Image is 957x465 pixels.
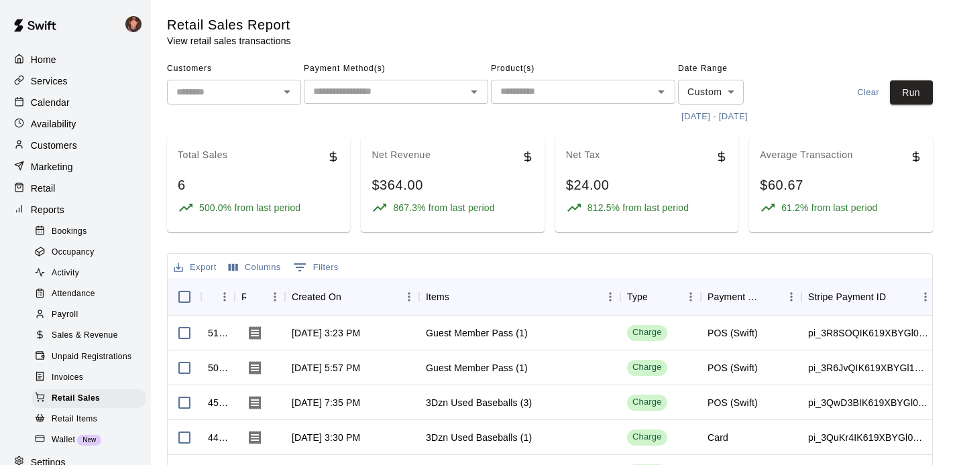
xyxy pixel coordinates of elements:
[292,361,360,375] div: Mar 24, 2025, 5:57 PM
[763,287,781,306] button: Sort
[208,361,228,375] div: 506392
[32,263,151,284] a: Activity
[170,257,220,278] button: Export
[32,429,151,450] a: WalletNew
[77,436,101,444] span: New
[265,287,285,307] button: Menu
[32,346,151,367] a: Unpaid Registrations
[31,117,76,131] p: Availability
[52,225,87,239] span: Bookings
[708,396,758,409] div: POS (Swift)
[808,326,929,340] div: pi_3R8SOQIK619XBYGl0hVWbPxS
[52,350,131,364] span: Unpaid Registrations
[886,287,905,306] button: Sort
[241,320,268,346] button: Download Receipt
[847,80,890,105] button: Clear
[178,176,339,194] div: 6
[241,278,246,316] div: Receipt
[11,135,140,155] a: Customers
[31,53,56,66] p: Home
[208,326,228,340] div: 516522
[426,431,532,444] div: 3Dzn Used Baseballs (1)
[292,326,360,340] div: Mar 30, 2025, 3:23 PM
[465,82,484,101] button: Open
[32,221,151,242] a: Bookings
[808,278,886,316] div: Stripe Payment ID
[632,361,662,374] div: Charge
[304,58,488,80] span: Payment Method(s)
[781,287,801,307] button: Menu
[632,431,662,444] div: Charge
[208,431,228,444] div: 445125
[32,431,146,450] div: WalletNew
[372,148,431,162] p: Net Revenue
[915,287,936,307] button: Menu
[32,348,146,367] div: Unpaid Registrations
[426,326,528,340] div: Guest Member Pass (1)
[32,410,146,429] div: Retail Items
[32,284,151,305] a: Attendance
[781,201,877,214] p: 61.2% from last period
[11,50,140,70] a: Home
[678,58,795,80] span: Date Range
[52,371,83,385] span: Invoices
[491,58,675,80] span: Product(s)
[246,287,265,306] button: Sort
[241,389,268,416] button: Download Receipt
[225,257,284,278] button: Select columns
[52,413,97,426] span: Retail Items
[167,16,291,34] h5: Retail Sales Report
[701,278,801,316] div: Payment Option
[678,80,744,105] div: Custom
[167,34,291,48] p: View retail sales transactions
[419,278,620,316] div: Items
[32,264,146,283] div: Activity
[32,242,151,263] a: Occupancy
[11,92,140,113] a: Calendar
[31,182,56,195] p: Retail
[32,388,151,409] a: Retail Sales
[285,278,419,316] div: Created On
[760,148,853,162] p: Average Transaction
[399,287,419,307] button: Menu
[600,287,620,307] button: Menu
[11,178,140,198] div: Retail
[393,201,494,214] p: 867.3% from last period
[31,203,64,216] p: Reports
[32,326,151,346] a: Sales & Revenue
[708,278,763,316] div: Payment Option
[292,396,360,409] div: Feb 24, 2025, 7:35 PM
[292,278,341,316] div: Created On
[708,326,758,340] div: POS (Swift)
[678,107,751,127] button: [DATE] - [DATE]
[341,287,360,306] button: Sort
[620,278,701,316] div: Type
[32,243,146,262] div: Occupancy
[125,16,142,32] img: Mike Skogen
[426,396,532,409] div: 3Dzn Used Baseballs (3)
[31,160,73,174] p: Marketing
[566,176,728,194] div: $24.00
[32,222,146,241] div: Bookings
[801,278,936,316] div: Stripe Payment ID
[11,71,140,91] a: Services
[199,201,300,214] p: 500.0% from last period
[449,287,468,306] button: Sort
[11,200,140,220] a: Reports
[32,409,151,429] a: Retail Items
[808,431,929,444] div: pi_3QuKr4IK619XBYGl0D8F5WpU
[587,201,689,214] p: 812.5% from last period
[52,329,118,342] span: Sales & Revenue
[652,82,671,101] button: Open
[681,287,701,307] button: Menu
[566,148,600,162] p: Net Tax
[123,11,151,38] div: Mike Skogen
[11,114,140,134] div: Availability
[178,148,228,162] p: Total Sales
[52,308,78,322] span: Payroll
[52,392,100,405] span: Retail Sales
